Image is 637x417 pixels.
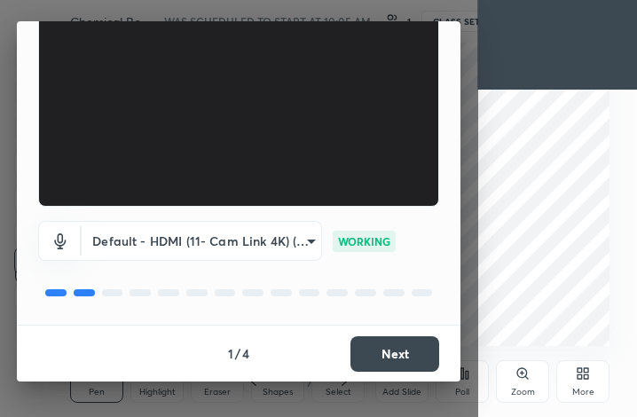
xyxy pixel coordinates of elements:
h4: 4 [242,344,249,363]
p: WORKING [338,233,390,249]
div: Cam Link 4K (0fd9:007b) [82,221,322,261]
div: Zoom [511,388,535,397]
h4: 1 [228,344,233,363]
h4: / [235,344,240,363]
button: Next [350,336,439,372]
div: More [572,388,594,397]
